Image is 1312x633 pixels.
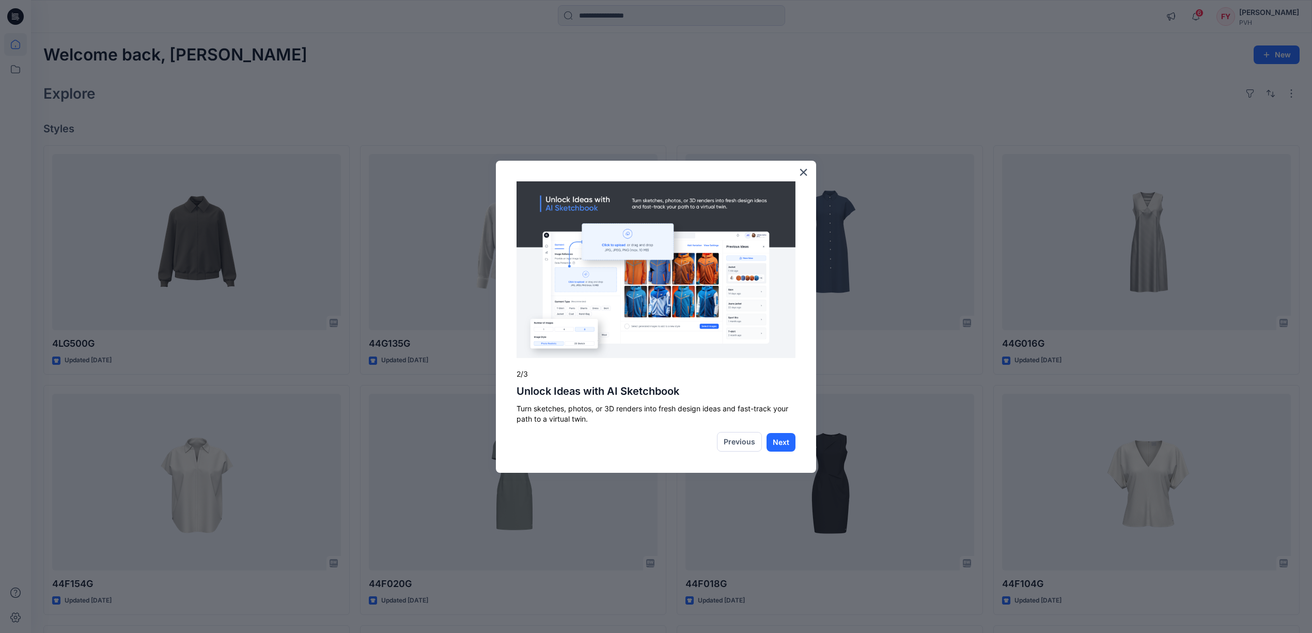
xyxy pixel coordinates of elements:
button: Close [799,164,808,180]
p: 2/3 [517,369,795,379]
button: Next [767,433,795,452]
button: Previous [717,432,762,452]
p: Turn sketches, photos, or 3D renders into fresh design ideas and fast-track your path to a virtua... [517,404,795,424]
h2: Unlock Ideas with AI Sketchbook [517,385,795,397]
